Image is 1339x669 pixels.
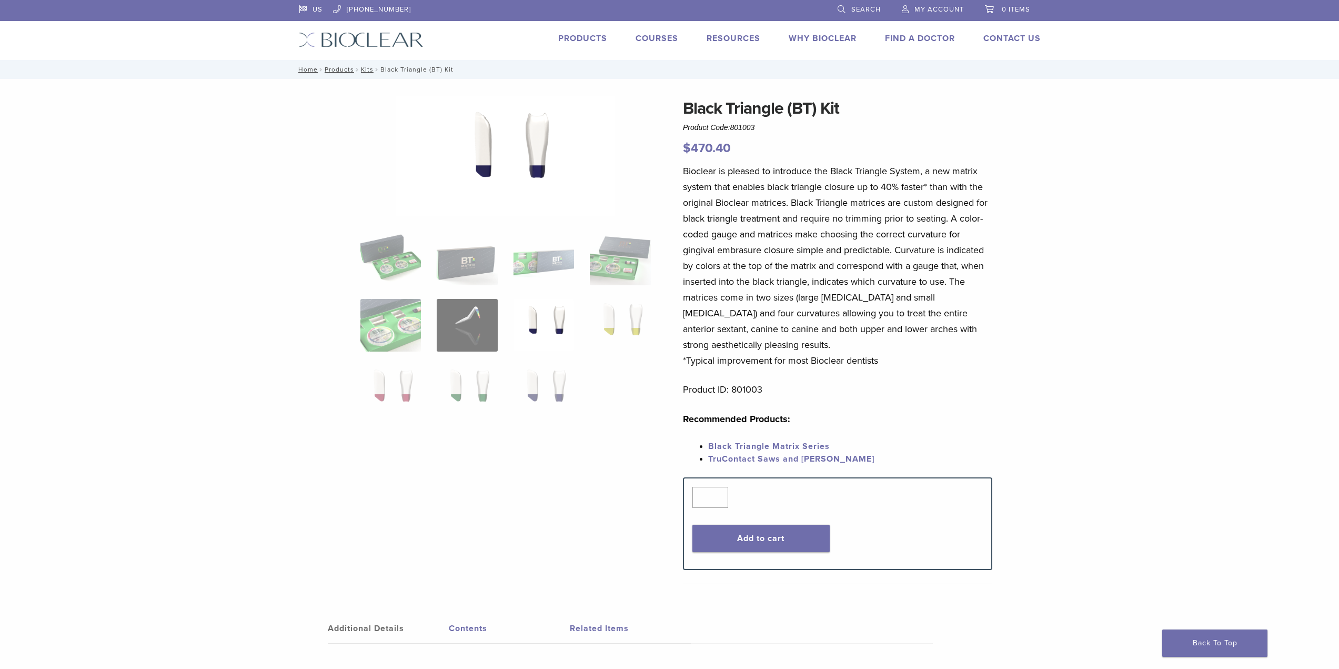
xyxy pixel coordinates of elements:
[374,67,380,72] span: /
[360,299,421,352] img: Black Triangle (BT) Kit - Image 5
[707,33,760,44] a: Resources
[514,365,574,418] img: Black Triangle (BT) Kit - Image 11
[683,123,754,132] span: Product Code:
[708,454,874,464] a: TruContact Saws and [PERSON_NAME]
[558,33,607,44] a: Products
[570,614,691,643] a: Related Items
[730,123,755,132] span: 801003
[692,525,830,552] button: Add to cart
[789,33,857,44] a: Why Bioclear
[295,66,318,73] a: Home
[851,5,881,14] span: Search
[360,365,421,418] img: Black Triangle (BT) Kit - Image 9
[683,96,992,121] h1: Black Triangle (BT) Kit
[885,33,955,44] a: Find A Doctor
[683,413,790,425] strong: Recommended Products:
[636,33,678,44] a: Courses
[325,66,354,73] a: Products
[514,233,574,285] img: Black Triangle (BT) Kit - Image 3
[683,382,992,397] p: Product ID: 801003
[1002,5,1030,14] span: 0 items
[396,96,615,219] img: Black Triangle (BT) Kit - Image 7
[683,141,731,156] bdi: 470.40
[361,66,374,73] a: Kits
[437,233,497,285] img: Black Triangle (BT) Kit - Image 2
[360,233,421,285] img: Intro-Black-Triangle-Kit-6-Copy-e1548792917662-324x324.jpg
[514,299,574,352] img: Black Triangle (BT) Kit - Image 7
[914,5,964,14] span: My Account
[318,67,325,72] span: /
[683,163,992,368] p: Bioclear is pleased to introduce the Black Triangle System, a new matrix system that enables blac...
[437,365,497,418] img: Black Triangle (BT) Kit - Image 10
[291,60,1049,79] nav: Black Triangle (BT) Kit
[590,233,650,285] img: Black Triangle (BT) Kit - Image 4
[449,614,570,643] a: Contents
[437,299,497,352] img: Black Triangle (BT) Kit - Image 6
[299,32,424,47] img: Bioclear
[1162,630,1267,657] a: Back To Top
[708,441,830,452] a: Black Triangle Matrix Series
[328,614,449,643] a: Additional Details
[983,33,1041,44] a: Contact Us
[683,141,691,156] span: $
[354,67,361,72] span: /
[590,299,650,352] img: Black Triangle (BT) Kit - Image 8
